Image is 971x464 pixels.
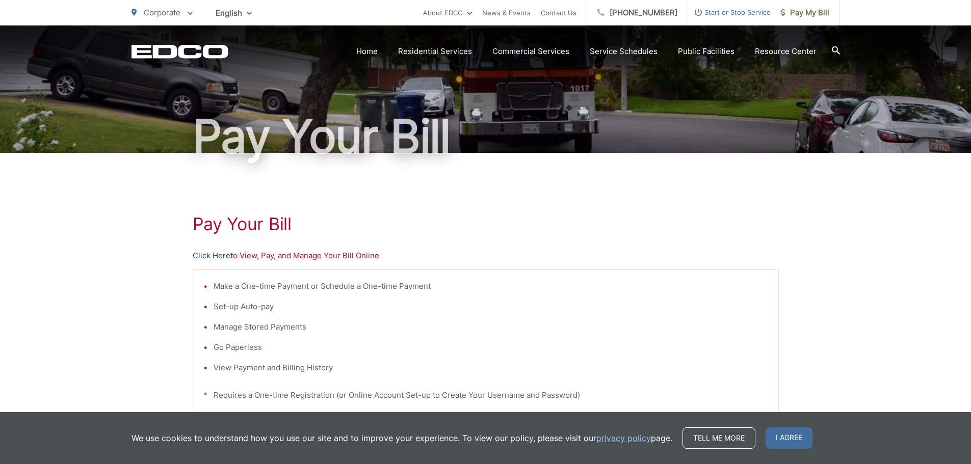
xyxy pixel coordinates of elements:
li: Make a One-time Payment or Schedule a One-time Payment [214,280,768,292]
a: Tell me more [683,427,755,449]
a: Contact Us [541,7,576,19]
a: EDCD logo. Return to the homepage. [132,44,228,59]
a: News & Events [482,7,531,19]
h1: Pay Your Bill [193,214,779,234]
a: privacy policy [596,432,651,444]
h1: Pay Your Bill [132,111,840,162]
li: Manage Stored Payments [214,321,768,333]
a: Service Schedules [590,45,658,58]
span: I agree [766,427,812,449]
a: Residential Services [398,45,472,58]
p: We use cookies to understand how you use our site and to improve your experience. To view our pol... [132,432,672,444]
li: View Payment and Billing History [214,362,768,374]
span: Pay My Bill [781,7,829,19]
a: Public Facilities [678,45,734,58]
li: Set-up Auto-pay [214,301,768,313]
li: Go Paperless [214,341,768,353]
a: About EDCO [423,7,472,19]
span: English [208,4,259,22]
a: Resource Center [755,45,817,58]
a: Click Here [193,250,230,262]
a: Commercial Services [492,45,569,58]
p: * Requires a One-time Registration (or Online Account Set-up to Create Your Username and Password) [203,389,768,401]
span: Corporate [144,8,180,17]
p: to View, Pay, and Manage Your Bill Online [193,250,779,262]
a: Home [356,45,378,58]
